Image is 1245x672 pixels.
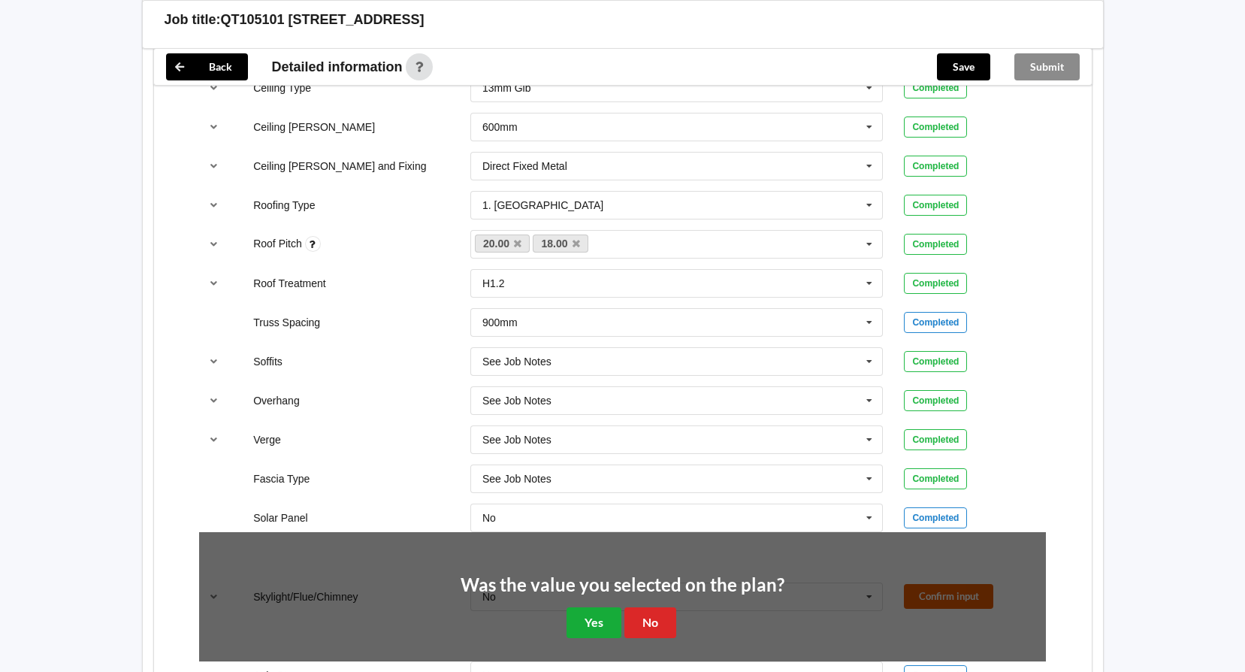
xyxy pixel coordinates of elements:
[482,356,551,367] div: See Job Notes
[904,195,967,216] div: Completed
[166,53,248,80] button: Back
[199,74,228,101] button: reference-toggle
[904,273,967,294] div: Completed
[253,160,426,172] label: Ceiling [PERSON_NAME] and Fixing
[199,153,228,180] button: reference-toggle
[567,607,621,638] button: Yes
[482,200,603,210] div: 1. [GEOGRAPHIC_DATA]
[482,83,531,93] div: 13mm Gib
[221,11,425,29] h3: QT105101 [STREET_ADDRESS]
[904,507,967,528] div: Completed
[482,161,567,171] div: Direct Fixed Metal
[904,351,967,372] div: Completed
[199,387,228,414] button: reference-toggle
[904,429,967,450] div: Completed
[937,53,990,80] button: Save
[199,270,228,297] button: reference-toggle
[199,231,228,258] button: reference-toggle
[482,278,505,289] div: H1.2
[482,434,551,445] div: See Job Notes
[253,356,283,368] label: Soffits
[904,156,967,177] div: Completed
[904,468,967,489] div: Completed
[253,316,320,328] label: Truss Spacing
[904,312,967,333] div: Completed
[199,114,228,141] button: reference-toggle
[904,77,967,98] div: Completed
[253,395,299,407] label: Overhang
[253,199,315,211] label: Roofing Type
[253,434,281,446] label: Verge
[253,121,375,133] label: Ceiling [PERSON_NAME]
[253,277,326,289] label: Roof Treatment
[482,122,518,132] div: 600mm
[475,235,530,253] a: 20.00
[482,513,496,523] div: No
[199,348,228,375] button: reference-toggle
[253,82,311,94] label: Ceiling Type
[904,117,967,138] div: Completed
[165,11,221,29] h3: Job title:
[624,607,676,638] button: No
[904,390,967,411] div: Completed
[482,317,518,328] div: 900mm
[253,238,304,250] label: Roof Pitch
[199,192,228,219] button: reference-toggle
[253,512,307,524] label: Solar Panel
[482,474,551,484] div: See Job Notes
[904,234,967,255] div: Completed
[533,235,588,253] a: 18.00
[199,426,228,453] button: reference-toggle
[253,473,310,485] label: Fascia Type
[272,60,403,74] span: Detailed information
[482,395,551,406] div: See Job Notes
[461,574,784,597] h2: Was the value you selected on the plan?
